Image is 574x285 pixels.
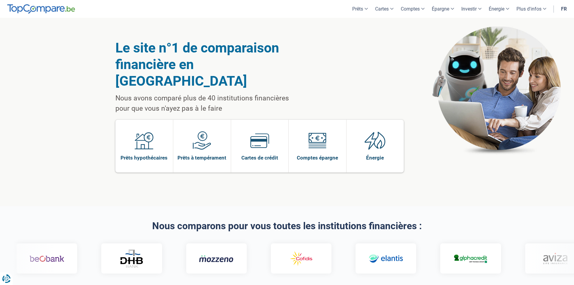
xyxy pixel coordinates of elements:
a: Cartes de crédit Cartes de crédit [231,120,289,173]
img: Prêts hypothécaires [135,131,153,150]
img: Comptes épargne [308,131,327,150]
a: Comptes épargne Comptes épargne [289,120,346,173]
h1: Le site n°1 de comparaison financière en [GEOGRAPHIC_DATA] [115,40,304,89]
span: Prêts hypothécaires [121,154,168,161]
img: Énergie [365,131,386,150]
img: Mozzeno [199,255,234,262]
img: Elantis [369,250,403,268]
a: Énergie Énergie [347,120,404,173]
a: Prêts hypothécaires Prêts hypothécaires [115,120,173,173]
span: Énergie [366,154,384,161]
img: Prêts à tempérament [193,131,211,150]
img: Cofidis [284,250,318,268]
img: Alphacredit [453,253,488,264]
a: Prêts à tempérament Prêts à tempérament [173,120,231,173]
img: DHB Bank [120,249,144,268]
span: Prêts à tempérament [177,154,226,161]
span: Comptes épargne [297,154,338,161]
p: Nous avons comparé plus de 40 institutions financières pour que vous n'ayez pas à le faire [115,93,304,114]
img: TopCompare [7,4,75,14]
span: Cartes de crédit [241,154,278,161]
h2: Nous comparons pour vous toutes les institutions financières : [115,221,459,231]
img: Cartes de crédit [250,131,269,150]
